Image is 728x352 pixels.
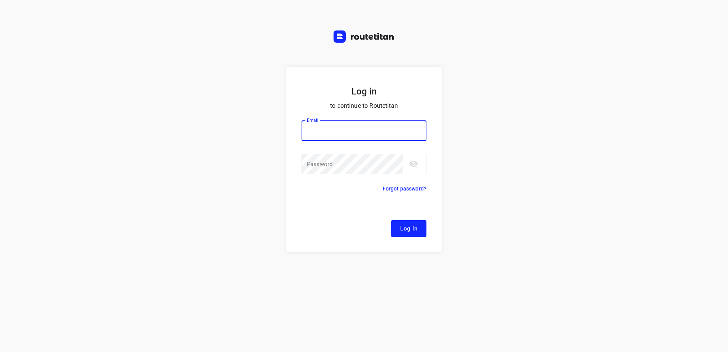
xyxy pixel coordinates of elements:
[334,30,394,43] img: Routetitan
[383,184,426,193] p: Forgot password?
[302,85,426,98] h5: Log in
[302,101,426,111] p: to continue to Routetitan
[391,220,426,237] button: Log In
[406,156,421,171] button: toggle password visibility
[400,224,417,234] span: Log In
